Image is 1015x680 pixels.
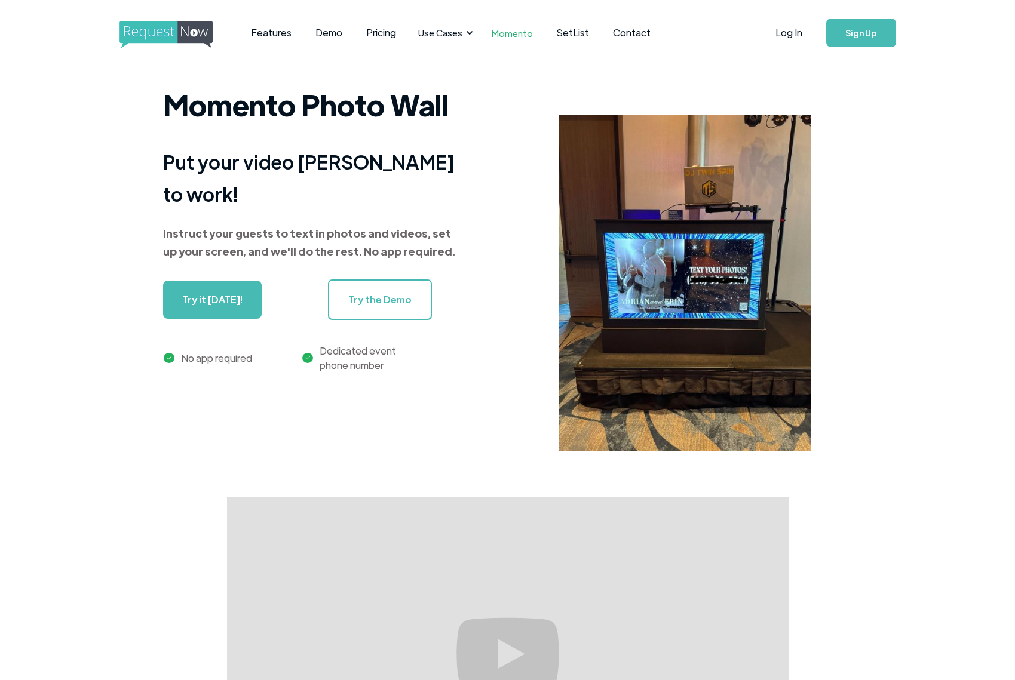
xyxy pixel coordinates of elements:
[601,14,663,51] a: Contact
[119,21,209,45] a: home
[545,14,601,51] a: SetList
[354,14,408,51] a: Pricing
[119,21,235,48] img: requestnow logo
[320,344,396,373] div: Dedicated event phone number
[181,351,252,365] div: No app required
[763,12,814,54] a: Log In
[328,279,432,320] a: Try the Demo
[164,353,174,363] img: green check
[303,14,354,51] a: Demo
[302,353,312,363] img: green checkmark
[559,115,811,451] img: iphone screenshot of usage
[239,14,303,51] a: Features
[411,14,477,51] div: Use Cases
[163,226,455,258] strong: Instruct your guests to text in photos and videos, set up your screen, and we'll do the rest. No ...
[826,19,896,47] a: Sign Up
[480,16,545,51] a: Momento
[163,81,462,128] h1: Momento Photo Wall
[163,281,262,319] a: Try it [DATE]!
[418,26,462,39] div: Use Cases
[163,149,455,206] strong: Put your video [PERSON_NAME] to work!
